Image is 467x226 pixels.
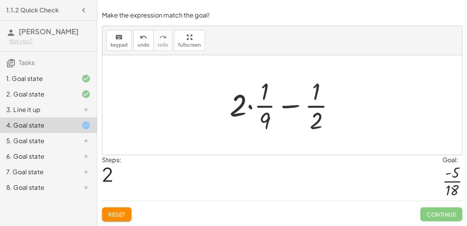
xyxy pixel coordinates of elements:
[133,30,154,51] button: undoundo
[6,5,59,15] h4: 1.1.2 Quick Check
[81,74,91,83] i: Task finished and correct.
[6,183,69,192] div: 8. Goal state
[102,162,113,186] span: 2
[102,11,462,20] p: Make the expression match the goal!
[81,152,91,161] i: Task not started.
[442,155,462,165] div: Goal:
[81,89,91,99] i: Task finished and correct.
[158,42,168,48] span: redo
[138,42,149,48] span: undo
[108,211,125,218] span: Reset
[81,105,91,114] i: Task not started.
[19,58,35,67] span: Tasks
[6,121,69,130] div: 4. Goal state
[153,30,172,51] button: redoredo
[81,121,91,130] i: Task started.
[111,42,128,48] span: keypad
[6,105,69,114] div: 3. Line it up
[9,37,91,45] div: Not you?
[140,33,147,42] i: undo
[6,89,69,99] div: 2. Goal state
[6,167,69,177] div: 7. Goal state
[6,152,69,161] div: 6. Goal state
[19,27,79,36] span: [PERSON_NAME]
[115,33,123,42] i: keyboard
[159,33,167,42] i: redo
[106,30,132,51] button: keyboardkeypad
[102,207,132,221] button: Reset
[178,42,201,48] span: fullscreen
[6,74,69,83] div: 1. Goal state
[174,30,205,51] button: fullscreen
[81,167,91,177] i: Task not started.
[81,136,91,145] i: Task not started.
[6,136,69,145] div: 5. Goal state
[81,183,91,192] i: Task not started.
[102,156,121,164] label: Steps:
